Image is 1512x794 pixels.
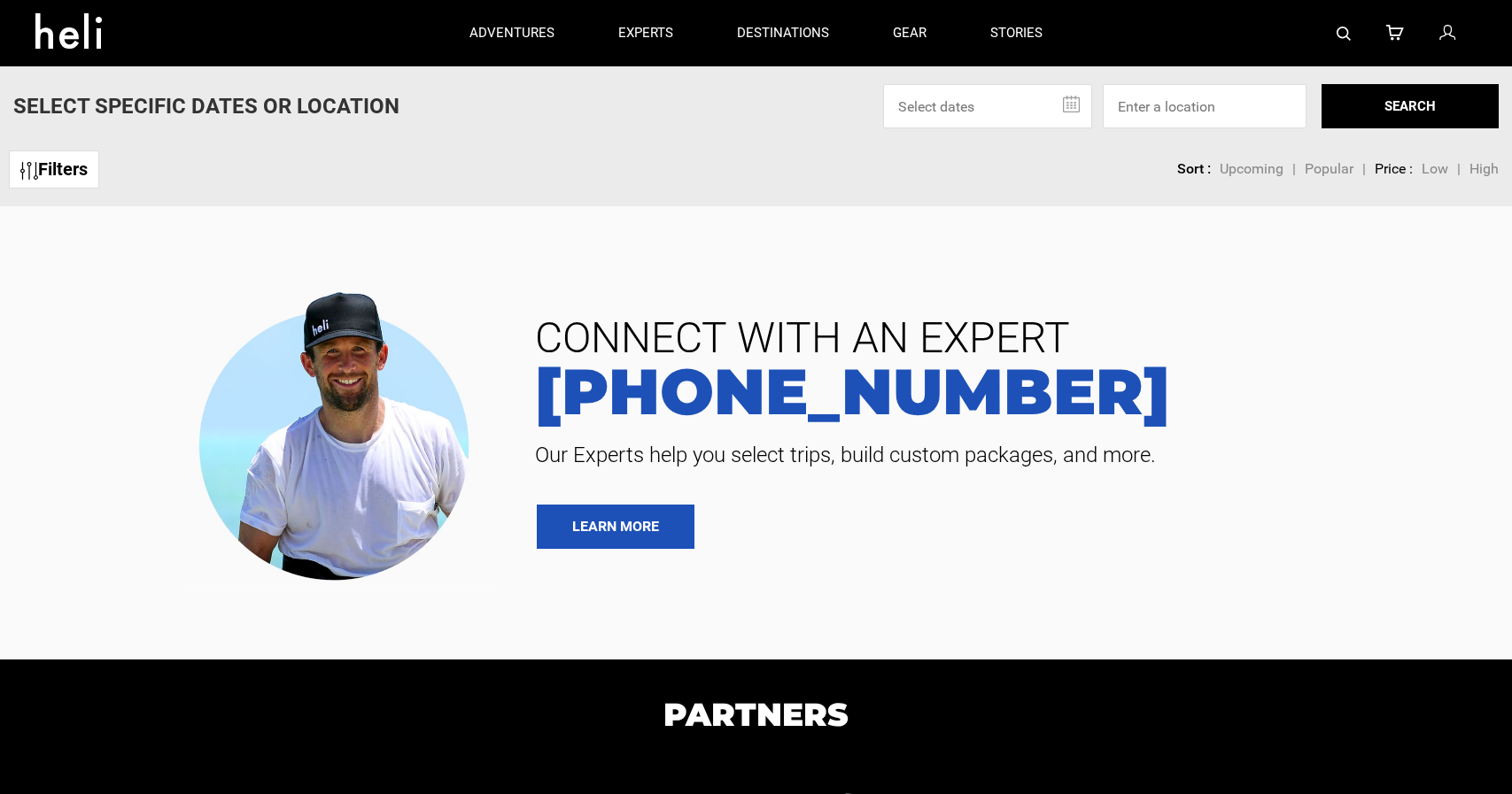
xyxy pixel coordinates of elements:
p: experts [618,24,673,42]
li: | [1457,159,1461,180]
li: Price : [1375,159,1413,180]
img: search-bar-icon.svg [1337,27,1351,41]
a: [PHONE_NUMBER] [522,359,1485,423]
span: High [1469,160,1499,177]
img: btn-icon.svg [20,162,38,180]
input: Enter a location [1103,84,1307,128]
p: destinations [737,24,829,42]
input: Select dates [883,84,1092,128]
li: | [1362,159,1366,180]
p: adventures [469,24,554,42]
span: Our Experts help you select trips, build custom packages, and more. [522,441,1485,469]
span: CONNECT WITH AN EXPERT [522,317,1485,359]
span: Low [1422,160,1448,177]
p: Select Specific Dates Or Location [13,91,399,121]
img: contact our team [185,277,495,590]
a: LEARN MORE [537,505,694,549]
button: SEARCH [1322,84,1499,128]
span: Popular [1305,160,1353,177]
a: Filters [9,150,99,189]
span: Upcoming [1220,160,1283,177]
li: | [1292,159,1296,180]
li: Sort : [1177,159,1211,180]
